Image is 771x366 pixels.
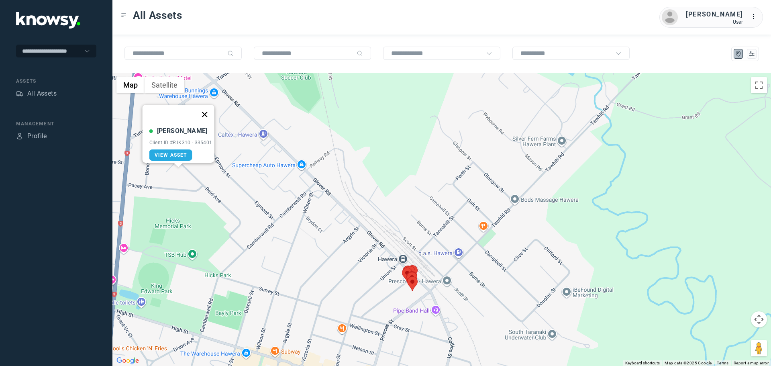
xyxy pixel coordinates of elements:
a: ProfileProfile [16,131,47,141]
a: AssetsAll Assets [16,89,57,98]
img: Application Logo [16,12,80,29]
div: [PERSON_NAME] [686,10,743,19]
button: Toggle fullscreen view [751,77,767,93]
div: Assets [16,78,96,85]
div: User [686,19,743,25]
div: Search [227,50,234,57]
img: avatar.png [662,9,678,25]
div: Management [16,120,96,127]
div: Toggle Menu [121,12,126,18]
div: Map [735,50,742,57]
div: All Assets [27,89,57,98]
a: View Asset [149,149,192,161]
button: Show street map [116,77,145,93]
div: : [751,12,761,23]
a: Open this area in Google Maps (opens a new window) [114,356,141,366]
div: Assets [16,90,23,97]
a: Report a map error [734,361,769,365]
div: List [748,50,755,57]
div: Profile [16,133,23,140]
a: Terms (opens in new tab) [717,361,729,365]
div: Client ID #PJK310 - 335401 [149,140,212,145]
div: : [751,12,761,22]
button: Map camera controls [751,311,767,327]
button: Drag Pegman onto the map to open Street View [751,340,767,356]
tspan: ... [751,14,759,20]
span: All Assets [133,8,182,22]
span: View Asset [155,152,187,158]
div: Search [357,50,363,57]
div: [PERSON_NAME] [157,126,208,136]
img: Google [114,356,141,366]
button: Show satellite imagery [145,77,184,93]
button: Keyboard shortcuts [625,360,660,366]
div: Profile [27,131,47,141]
button: Close [195,105,214,124]
span: Map data ©2025 Google [665,361,712,365]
